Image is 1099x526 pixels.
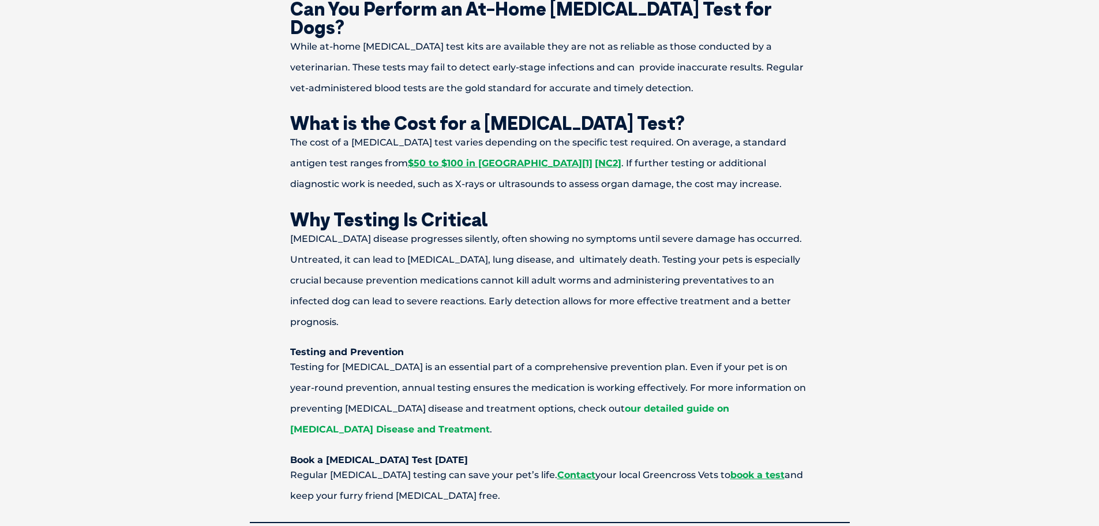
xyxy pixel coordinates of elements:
p: The cost of a [MEDICAL_DATA] test varies depending on the specific test required. On average, a s... [250,132,850,195]
h4: Testing and Prevention [250,348,850,357]
a: [NC2] [595,158,621,169]
h2: What is the Cost for a [MEDICAL_DATA] Test? [250,114,850,132]
a: book a test [730,469,785,480]
h2: Why Testing Is Critical [250,210,850,229]
a: $50 to $100 in [GEOGRAPHIC_DATA] [408,158,582,169]
a: [1] [582,158,592,169]
p: While at-home [MEDICAL_DATA] test kits are available they are not as reliable as those conducted ... [250,36,850,99]
p: Testing for [MEDICAL_DATA] is an essential part of a comprehensive prevention plan. Even if your ... [250,357,850,440]
h4: Book a [MEDICAL_DATA] Test [DATE] [250,456,850,465]
p: [MEDICAL_DATA] disease progresses silently, often showing no symptoms until severe damage has occ... [250,229,850,333]
a: Contact [557,469,595,480]
p: Regular [MEDICAL_DATA] testing can save your pet’s life. your local Greencross Vets to and keep y... [250,465,850,506]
